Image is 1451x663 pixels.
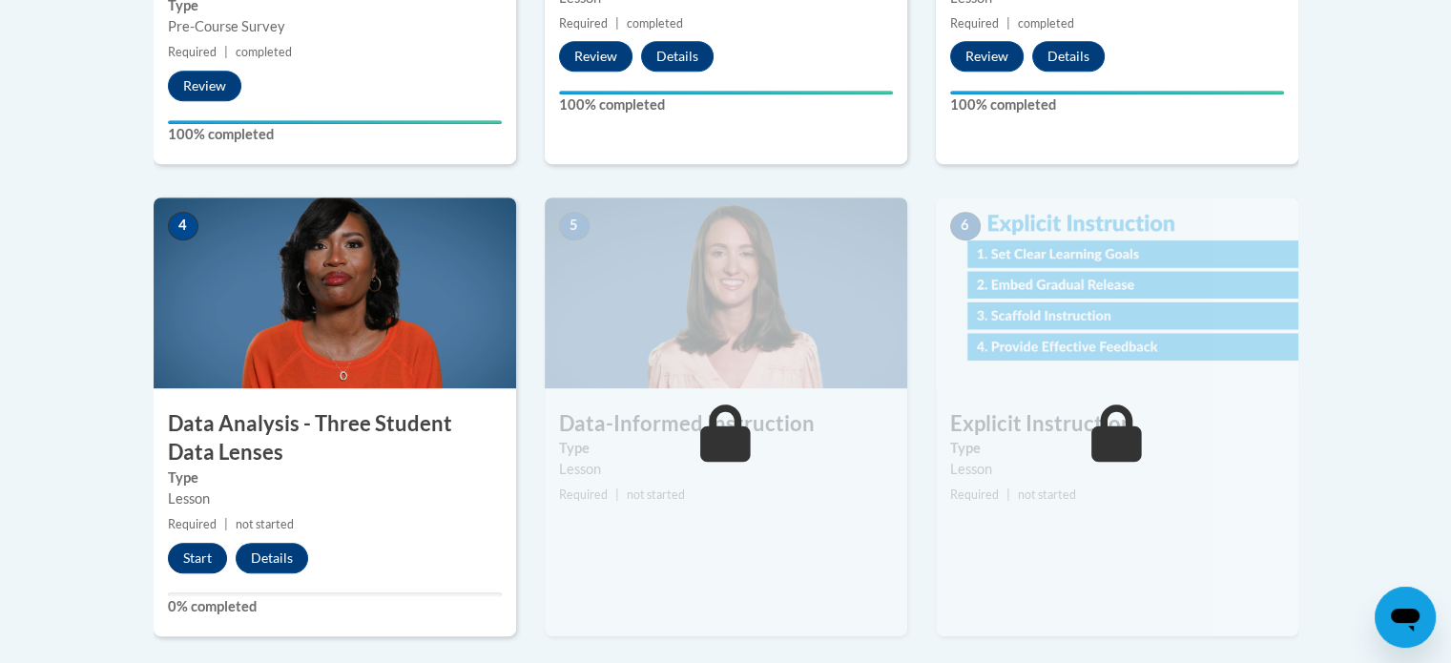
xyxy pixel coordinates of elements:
span: completed [236,45,292,59]
button: Details [236,543,308,573]
label: 100% completed [168,124,502,145]
label: Type [950,438,1284,459]
div: Pre-Course Survey [168,16,502,37]
span: Required [950,487,999,502]
button: Review [950,41,1024,72]
span: | [1006,16,1010,31]
span: 6 [950,212,981,240]
span: | [224,45,228,59]
button: Details [641,41,714,72]
img: Course Image [154,197,516,388]
button: Review [168,71,241,101]
span: not started [1018,487,1076,502]
div: Your progress [950,91,1284,94]
span: Required [168,517,217,531]
span: | [224,517,228,531]
h3: Data-Informed Instruction [545,409,907,439]
span: Required [950,16,999,31]
label: Type [559,438,893,459]
div: Your progress [168,120,502,124]
iframe: Button to launch messaging window [1375,587,1436,648]
img: Course Image [936,197,1298,388]
span: 5 [559,212,590,240]
span: | [1006,487,1010,502]
span: completed [627,16,683,31]
span: | [615,16,619,31]
div: Lesson [168,488,502,509]
h3: Data Analysis - Three Student Data Lenses [154,409,516,468]
div: Your progress [559,91,893,94]
label: 100% completed [559,94,893,115]
div: Lesson [559,459,893,480]
h3: Explicit Instruction [936,409,1298,439]
span: Required [559,487,608,502]
span: Required [559,16,608,31]
span: Required [168,45,217,59]
button: Details [1032,41,1105,72]
span: not started [236,517,294,531]
label: Type [168,467,502,488]
button: Start [168,543,227,573]
span: not started [627,487,685,502]
span: 4 [168,212,198,240]
label: 100% completed [950,94,1284,115]
div: Lesson [950,459,1284,480]
span: completed [1018,16,1074,31]
label: 0% completed [168,596,502,617]
span: | [615,487,619,502]
img: Course Image [545,197,907,388]
button: Review [559,41,632,72]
